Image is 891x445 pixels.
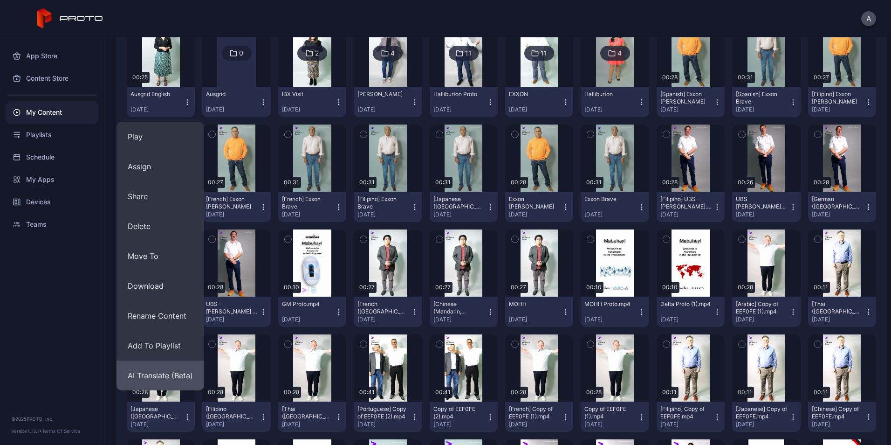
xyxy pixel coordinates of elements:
div: [French] Copy of EEF0FE (1).mp4 [509,405,560,420]
div: [DATE] [660,316,713,323]
div: [DATE] [584,421,637,428]
span: Version 1.13.1 • [11,428,42,434]
div: [DATE] [736,211,789,218]
button: [Thai ([GEOGRAPHIC_DATA])] Copy of EEF0FE.mp4[DATE] [808,297,876,327]
div: [DATE] [282,316,335,323]
div: MOHH Proto.mp4 [584,300,636,308]
div: [DATE] [357,316,411,323]
button: Delta Proto (1).mp4[DATE] [657,297,725,327]
button: [French] Copy of EEF0FE (1).mp4[DATE] [505,402,573,432]
div: [DATE] [812,211,865,218]
a: Content Store [6,67,98,90]
button: GM Proto.mp4[DATE] [278,297,346,327]
button: [Chinese (Mandarin, Simplified)] MOHH[DATE] [430,297,498,327]
div: 0 [239,49,243,57]
button: [Chinese] Copy of EEF0FE.mp4[DATE] [808,402,876,432]
button: Share [117,181,204,211]
button: [Spanish] Exxon [PERSON_NAME][DATE] [657,87,725,117]
div: Playlists [6,124,98,146]
div: [Thai (Thailand)] Copy of EEF0FE.mp4 [812,300,863,315]
div: [German (Germany)] UBS - Ryan.mp4 [812,195,863,210]
div: [DATE] [282,421,335,428]
a: App Store [6,45,98,67]
button: [Filipino] Exxon [PERSON_NAME][DATE] [808,87,876,117]
button: Ausgrid[DATE] [202,87,270,117]
div: 11 [541,49,547,57]
div: 2 [315,49,319,57]
button: Download [117,271,204,301]
button: [Thai ([GEOGRAPHIC_DATA])] Copy of EEF0FE (1).mp4[DATE] [278,402,346,432]
div: MOHH [509,300,560,308]
div: [DATE] [357,421,411,428]
button: Move To [117,241,204,271]
div: 4 [391,49,395,57]
div: [DATE] [206,421,259,428]
div: [DATE] [812,421,865,428]
div: [Japanese (Japan)] Copy of EEF0FE (1).mp4 [130,405,182,420]
div: Ausgrid English [130,90,182,98]
div: [Chinese (Mandarin, Simplified)] MOHH [433,300,485,315]
button: MOHH Proto.mp4[DATE] [581,297,649,327]
div: [DATE] [433,421,487,428]
div: Copy of EEF0FE (1).mp4 [584,405,636,420]
div: [Spanish] Exxon Arnab [660,90,712,105]
div: UBS Ryan v2.mp4 [736,195,787,210]
button: [Filipino] UBS - [PERSON_NAME].mp4[DATE] [657,192,725,222]
button: [Japanese ([GEOGRAPHIC_DATA])]Exxon Brave[DATE] [430,192,498,222]
div: [DATE] [433,316,487,323]
div: [Arabic] Copy of EEF0FE (1).mp4 [736,300,787,315]
div: [DATE] [660,421,713,428]
button: Exxon Brave[DATE] [581,192,649,222]
div: Exxon Arnab [509,195,560,210]
button: [Filipino] Exxon Brave[DATE] [354,192,422,222]
div: IBX Visit [282,90,333,98]
div: © 2025 PROTO, Inc. [11,415,93,423]
button: [Filipino] Copy of EEF0FE.mp4[DATE] [657,402,725,432]
div: [DATE] [660,106,713,113]
div: [DATE] [736,421,789,428]
a: My Apps [6,168,98,191]
button: [French] Exxon Brave[DATE] [278,192,346,222]
button: [Filipino ([GEOGRAPHIC_DATA])] Copy of EEF0FE (1).mp4[DATE] [202,402,270,432]
button: A [861,11,876,26]
button: Halliburton Proto[DATE] [430,87,498,117]
div: [DATE] [206,106,259,113]
div: [DATE] [282,106,335,113]
div: [Spanish] Exxon Brave [736,90,787,105]
button: [Portuguese] Copy of EEF0FE (2).mp4[DATE] [354,402,422,432]
button: UBS [PERSON_NAME] v2.mp4[DATE] [732,192,800,222]
button: AI Translate (Beta) [117,361,204,390]
button: Copy of EEF0FE (1).mp4[DATE] [581,402,649,432]
div: [Filipino] Copy of EEF0FE.mp4 [660,405,712,420]
div: [Thai (Thailand)] Copy of EEF0FE (1).mp4 [282,405,333,420]
div: [DATE] [584,106,637,113]
div: GM Proto.mp4 [282,300,333,308]
div: [DATE] [509,316,562,323]
button: [French ([GEOGRAPHIC_DATA])] MOHH[DATE] [354,297,422,327]
button: [Japanese ([GEOGRAPHIC_DATA])] Copy of EEF0FE (1).mp4[DATE] [127,402,195,432]
button: UBS - [PERSON_NAME].mp4[DATE] [202,297,270,327]
div: [DATE] [509,106,562,113]
a: My Content [6,101,98,124]
button: EXXON[DATE] [505,87,573,117]
button: Copy of EEF0FE (2).mp4[DATE] [430,402,498,432]
div: [Filipino (Philippines)] Copy of EEF0FE (1).mp4 [206,405,257,420]
button: MOHH[DATE] [505,297,573,327]
div: [Filipino] UBS - Ryan.mp4 [660,195,712,210]
div: [DATE] [130,106,184,113]
button: Assign [117,152,204,181]
div: UBS - Ryan.mp4 [206,300,257,315]
div: [DATE] [433,211,487,218]
div: [DATE] [736,316,789,323]
div: [Filipino] Exxon Brave [357,195,409,210]
div: EXXON [509,90,560,98]
button: Ausgrid English[DATE] [127,87,195,117]
a: Teams [6,213,98,236]
button: Play [117,122,204,152]
div: [DATE] [584,316,637,323]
